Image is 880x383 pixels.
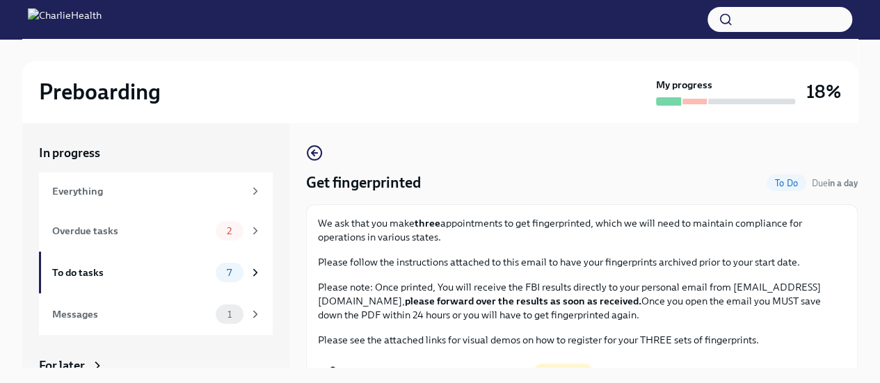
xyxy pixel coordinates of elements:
[318,333,846,347] p: Please see the attached links for visual demos on how to register for your THREE sets of fingerpr...
[405,295,641,307] strong: please forward over the results as soon as received.
[812,178,858,188] span: Due
[39,172,273,210] a: Everything
[39,293,273,335] a: Messages1
[806,79,841,104] h3: 18%
[218,268,240,278] span: 7
[328,365,521,379] span: Fingerprint Instructions-ARCHIVE SET
[39,357,85,374] div: For later
[52,184,243,199] div: Everything
[39,252,273,293] a: To do tasks7
[828,178,858,188] strong: in a day
[534,367,593,377] span: Not visited
[219,309,240,320] span: 1
[52,265,210,280] div: To do tasks
[306,172,421,193] h4: Get fingerprinted
[318,216,846,244] p: We ask that you make appointments to get fingerprinted, which we will need to maintain compliance...
[318,255,846,269] p: Please follow the instructions attached to this email to have your fingerprints archived prior to...
[39,210,273,252] a: Overdue tasks2
[39,357,273,374] a: For later
[39,145,273,161] a: In progress
[656,78,712,92] strong: My progress
[28,8,102,31] img: CharlieHealth
[39,78,161,106] h2: Preboarding
[767,178,806,188] span: To Do
[52,307,210,322] div: Messages
[218,226,240,236] span: 2
[415,217,440,229] strong: three
[318,280,846,322] p: Please note: Once printed, You will receive the FBI results directly to your personal email from ...
[52,223,210,238] div: Overdue tasks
